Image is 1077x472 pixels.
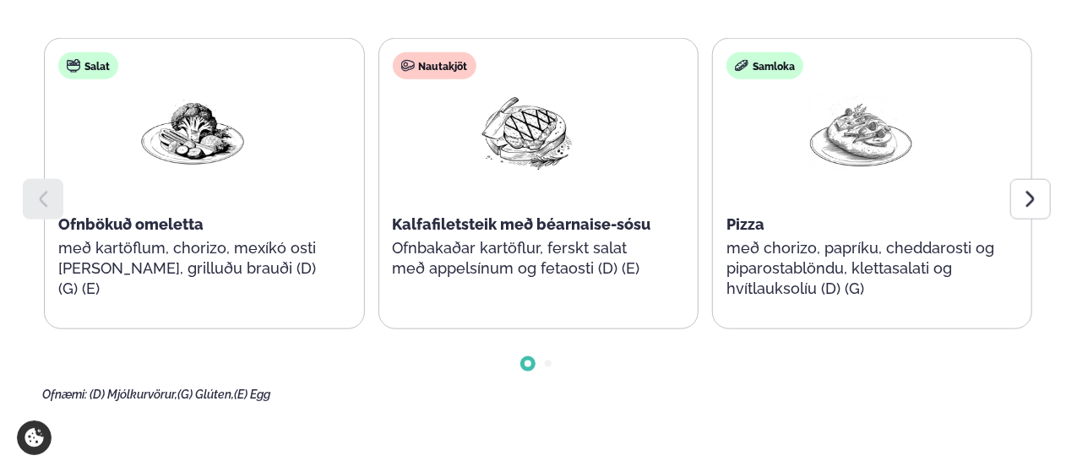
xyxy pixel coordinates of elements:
span: Kalfafiletsteik með béarnaise-sósu [393,215,651,233]
img: Pizza-Bread.png [807,93,915,171]
p: með chorizo, papríku, cheddarosti og piparostablöndu, klettasalati og hvítlauksolíu (D) (G) [726,238,995,299]
img: Vegan.png [139,93,247,171]
span: (G) Glúten, [177,388,234,401]
img: Beef-Meat.png [473,93,581,171]
p: Ofnbakaðar kartöflur, ferskt salat með appelsínum og fetaosti (D) (E) [393,238,661,279]
img: salad.svg [67,59,80,73]
p: með kartöflum, chorizo, mexíkó osti [PERSON_NAME], grilluðu brauði (D) (G) (E) [58,238,327,299]
span: Ofnbökuð omeletta [58,215,204,233]
span: Go to slide 1 [525,361,531,367]
div: Samloka [726,52,803,79]
span: Ofnæmi: [42,388,87,401]
img: sandwich-new-16px.svg [735,59,748,73]
div: Salat [58,52,118,79]
img: beef.svg [401,59,415,73]
a: Cookie settings [17,420,52,455]
span: (E) Egg [234,388,270,401]
div: Nautakjöt [393,52,476,79]
span: (D) Mjólkurvörur, [90,388,177,401]
span: Go to slide 2 [545,361,552,367]
span: Pizza [726,215,764,233]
